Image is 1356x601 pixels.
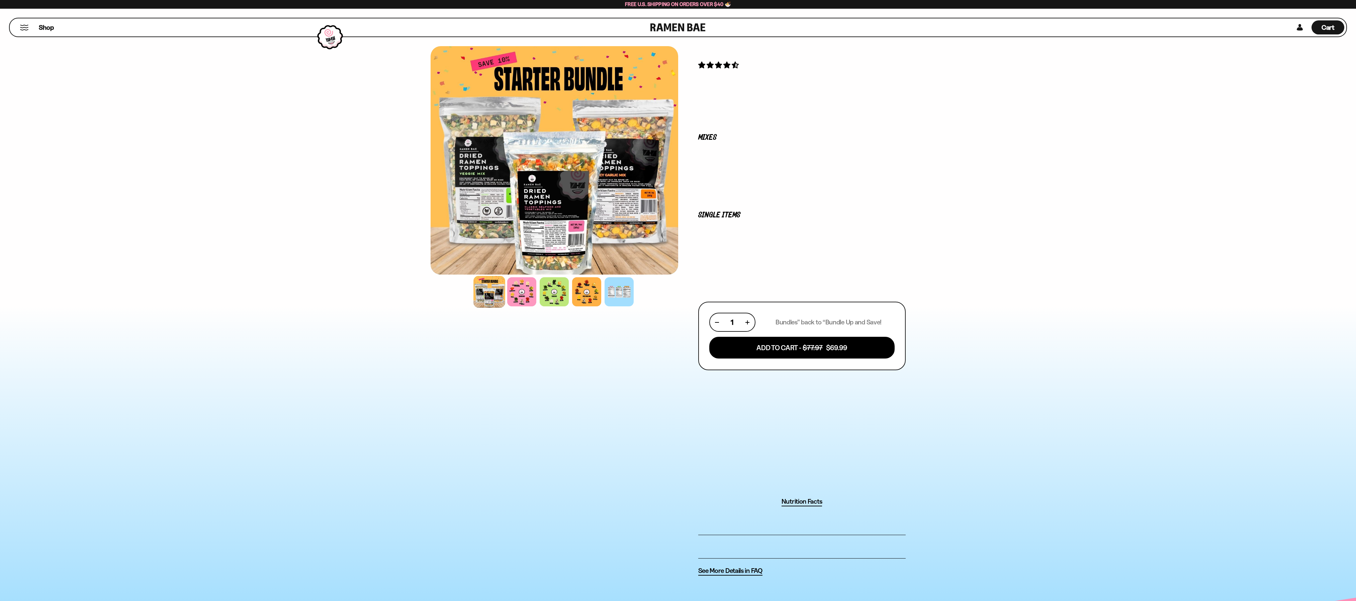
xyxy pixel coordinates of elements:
[698,567,762,575] span: See More Details in FAQ
[782,497,822,506] button: Nutrition Facts
[39,20,54,34] a: Shop
[731,318,733,326] span: 1
[709,337,895,359] button: Add To Cart - $77.97 $69.99
[782,497,822,506] span: Nutrition Facts
[39,23,54,32] span: Shop
[698,134,906,141] p: Mixes
[776,318,882,326] p: Bundles” back to “Bundle Up and Save!
[1312,18,1344,36] div: Cart
[698,567,762,576] a: See More Details in FAQ
[1322,23,1335,31] span: Cart
[625,1,731,7] span: Free U.S. Shipping on Orders over $40 🍜
[698,61,740,69] span: 4.71 stars
[698,212,906,218] p: Single Items
[20,25,29,30] button: Mobile Menu Trigger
